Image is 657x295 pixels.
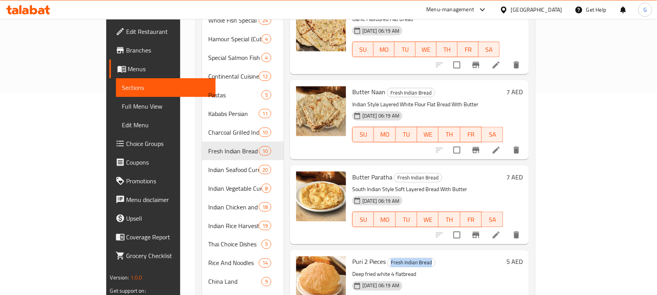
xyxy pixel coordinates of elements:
div: items [259,258,271,268]
span: 11 [259,110,271,118]
span: Menus [128,64,210,74]
span: Full Menu View [122,102,210,111]
span: 12 [259,73,271,80]
span: SA [482,44,497,55]
span: WE [419,44,434,55]
button: TU [395,42,416,57]
span: Pastas [208,90,262,100]
h6: 7 AED [506,172,523,183]
div: Indian Seafood Curries20 [202,160,284,179]
span: SU [356,129,371,140]
button: Branch-specific-item [467,141,485,160]
span: Fresh Indian Bread [208,146,259,156]
span: 8 [262,185,271,192]
span: FR [461,44,476,55]
span: Thai Choice Dishes [208,240,262,249]
span: TH [442,129,457,140]
img: Butter Naan [296,86,346,136]
div: Indian Rice Harvest19 [202,216,284,235]
span: Coupons [126,158,210,167]
button: WE [417,127,439,142]
a: Coverage Report [109,228,216,246]
a: Edit menu item [492,60,501,70]
button: TU [396,127,417,142]
span: Whole Fish Special [208,16,259,25]
span: Grocery Checklist [126,251,210,260]
div: Pastas5 [202,86,284,104]
div: China Land9 [202,272,284,291]
span: 10 [259,129,271,136]
span: Continental Cuisine [208,72,259,81]
div: Fresh Indian Bread [387,258,436,267]
span: Fresh Indian Bread [388,258,435,267]
span: Indian Rice Harvest [208,221,259,230]
span: Puri 2 Pieces [352,256,386,268]
span: Indian Vegetable Curry [208,184,262,193]
div: Fresh Indian Bread [394,173,442,183]
span: MO [377,44,392,55]
div: Menu-management [427,5,474,14]
span: SA [485,214,500,225]
div: items [259,72,271,81]
span: Charcoal Grilled Indian Tandoor [208,128,259,137]
div: items [259,202,271,212]
span: FR [464,129,479,140]
span: 4 [262,35,271,43]
button: WE [417,212,439,227]
button: TH [439,127,460,142]
div: items [262,34,271,44]
div: Fresh Indian Bread10 [202,142,284,160]
span: Indian Seafood Curries [208,165,259,174]
p: South Indian Style Soft Layered Bread With Butter [352,184,503,194]
div: items [259,221,271,230]
div: Rice And Noodles14 [202,254,284,272]
span: MO [377,129,392,140]
div: Thai Choice Dishes5 [202,235,284,254]
span: SU [356,214,371,225]
span: 19 [259,222,271,230]
span: WE [420,214,436,225]
a: Edit menu item [492,230,501,240]
span: Branches [126,46,210,55]
span: 14 [259,260,271,267]
span: Fresh Indian Bread [394,173,442,182]
button: SU [352,42,374,57]
span: Indian Chicken and Mutton Curry Saloona [208,202,259,212]
span: Choice Groups [126,139,210,148]
span: Coverage Report [126,232,210,242]
span: 24 [259,17,271,24]
div: [GEOGRAPHIC_DATA] [511,5,562,14]
a: Edit Restaurant [109,22,216,41]
button: TH [439,212,460,227]
button: SA [482,212,503,227]
div: Indian Vegetable Curry8 [202,179,284,198]
a: Full Menu View [116,97,216,116]
div: Indian Chicken and Mutton Curry Saloona18 [202,198,284,216]
span: 20 [259,166,271,174]
span: Select to update [449,142,465,158]
span: China Land [208,277,262,286]
h6: 7 AED [506,86,523,97]
span: Select to update [449,57,465,73]
span: Version: [110,272,129,283]
div: Charcoal Grilled Indian Tandoor10 [202,123,284,142]
img: Garlic Naan [296,2,346,51]
span: 10 [259,147,271,155]
a: Menus [109,60,216,78]
span: Butter Paratha [352,171,392,183]
div: Special Salmon Fish [208,53,262,62]
span: 9 [262,278,271,286]
span: TU [398,44,413,55]
button: SA [479,42,500,57]
a: Grocery Checklist [109,246,216,265]
button: WE [416,42,437,57]
div: items [262,53,271,62]
button: FR [460,127,482,142]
